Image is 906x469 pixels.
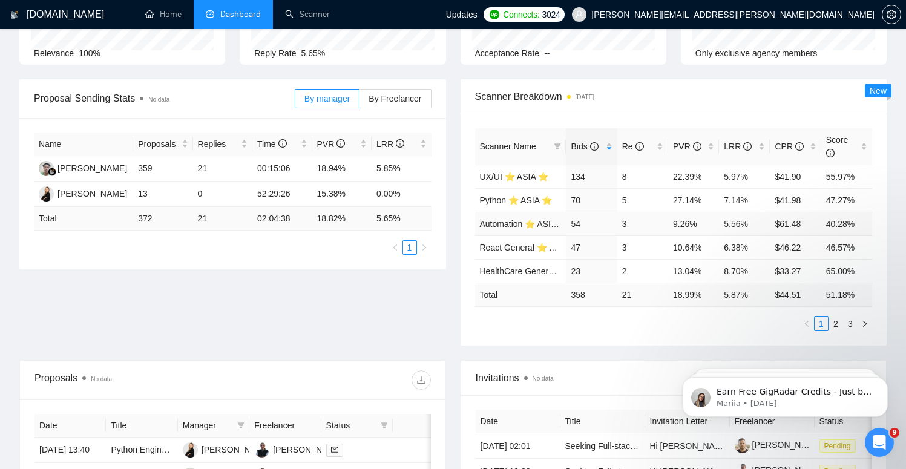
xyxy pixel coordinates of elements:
[475,48,540,58] span: Acceptance Rate
[402,240,417,255] li: 1
[576,94,594,100] time: [DATE]
[111,445,237,454] a: Python Engineer (AI/ML Platform)
[417,240,432,255] button: right
[392,244,399,251] span: left
[202,443,271,456] div: [PERSON_NAME]
[254,442,269,458] img: MZ
[57,162,127,175] div: [PERSON_NAME]
[133,207,192,231] td: 372
[193,207,252,231] td: 21
[475,89,873,104] span: Scanner Breakdown
[91,376,112,382] span: No data
[544,48,550,58] span: --
[388,240,402,255] button: left
[865,428,894,457] iframe: Intercom live chat
[814,316,829,331] li: 1
[551,137,563,156] span: filter
[388,240,402,255] li: Previous Page
[819,439,856,453] span: Pending
[326,419,376,432] span: Status
[252,207,312,231] td: 02:04:38
[10,5,19,25] img: logo
[799,316,814,331] li: Previous Page
[145,9,182,19] a: homeHome
[252,156,312,182] td: 00:15:06
[566,165,617,188] td: 134
[719,212,770,235] td: 5.56%
[668,235,719,259] td: 10.64%
[446,10,478,19] span: Updates
[312,182,372,207] td: 15.38%
[412,375,430,385] span: download
[312,156,372,182] td: 18.94%
[617,259,668,283] td: 2
[403,241,416,254] a: 1
[566,283,617,306] td: 358
[34,48,74,58] span: Relevance
[372,182,432,207] td: 0.00%
[178,414,249,438] th: Manager
[378,416,390,435] span: filter
[590,142,599,151] span: info-circle
[566,188,617,212] td: 70
[617,188,668,212] td: 5
[560,433,645,459] td: Seeking Full-stack Developers with Python, Databases (SQL), and cloud experience - DSQL-2025-q3
[826,149,835,157] span: info-circle
[372,207,432,231] td: 5.65 %
[183,444,271,454] a: JB[PERSON_NAME]
[252,182,312,207] td: 52:29:26
[858,316,872,331] button: right
[198,137,238,151] span: Replies
[257,139,286,149] span: Time
[48,168,56,176] img: gigradar-bm.png
[645,410,730,433] th: Invitation Letter
[183,442,198,458] img: JB
[617,235,668,259] td: 3
[668,188,719,212] td: 27.14%
[57,187,127,200] div: [PERSON_NAME]
[560,410,645,433] th: Title
[476,433,560,459] td: [DATE] 02:01
[554,143,561,150] span: filter
[617,212,668,235] td: 3
[421,244,428,251] span: right
[844,317,857,330] a: 3
[890,428,899,438] span: 9
[795,142,804,151] span: info-circle
[480,219,569,229] a: Automation ⭐️ ASIA ⭐️
[381,422,388,429] span: filter
[858,316,872,331] li: Next Page
[372,156,432,182] td: 5.85%
[533,375,554,382] span: No data
[719,188,770,212] td: 7.14%
[815,317,828,330] a: 1
[304,94,350,103] span: By manager
[668,212,719,235] td: 9.26%
[148,96,169,103] span: No data
[331,446,338,453] span: mail
[376,139,404,149] span: LRR
[566,259,617,283] td: 23
[861,320,868,327] span: right
[668,259,719,283] td: 13.04%
[336,139,345,148] span: info-circle
[193,182,252,207] td: 0
[664,352,906,436] iframe: Intercom notifications message
[668,283,719,306] td: 18.99 %
[490,10,499,19] img: upwork-logo.png
[34,133,133,156] th: Name
[719,165,770,188] td: 5.97%
[821,212,872,235] td: 40.28%
[301,48,326,58] span: 5.65%
[273,443,343,456] div: [PERSON_NAME]
[480,266,669,276] a: HealthCare General [PERSON_NAME] ⭐️ASIA⭐️
[673,142,701,151] span: PVR
[106,438,177,463] td: Python Engineer (AI/ML Platform)
[39,186,54,202] img: JB
[575,10,583,19] span: user
[882,5,901,24] button: setting
[183,419,232,432] span: Manager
